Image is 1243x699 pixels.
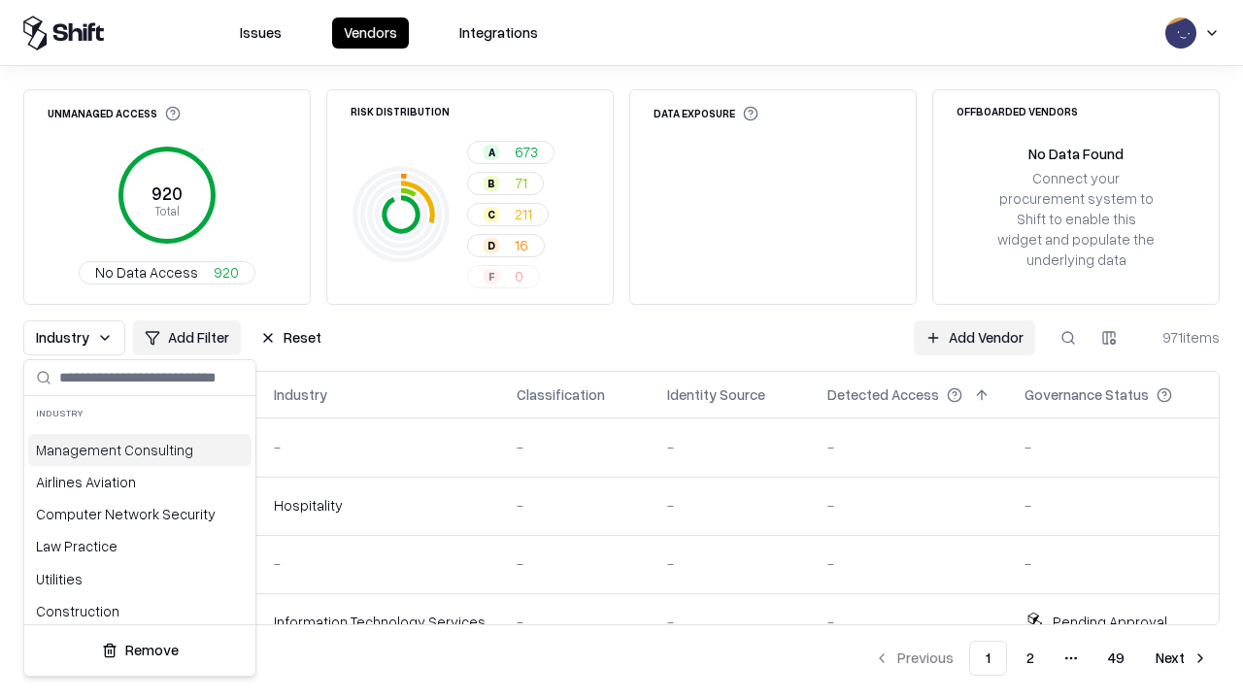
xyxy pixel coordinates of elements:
[28,530,252,562] div: Law Practice
[28,563,252,595] div: Utilities
[32,633,248,668] button: Remove
[28,498,252,530] div: Computer Network Security
[24,430,255,624] div: Suggestions
[28,466,252,498] div: Airlines Aviation
[28,434,252,466] div: Management Consulting
[24,396,255,430] div: Industry
[28,595,252,627] div: Construction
